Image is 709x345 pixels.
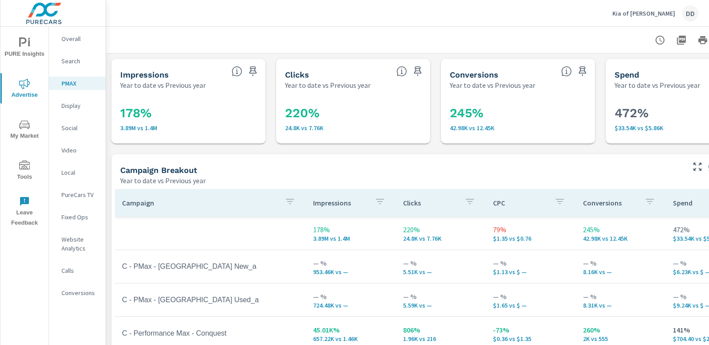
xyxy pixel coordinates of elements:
span: My Market [3,119,46,141]
p: 245% [583,224,659,235]
p: — % [493,258,569,268]
p: 806% [403,324,479,335]
p: PMAX [61,79,98,88]
p: — % [403,258,479,268]
p: — % [403,291,479,302]
p: Year to date vs Previous year [615,80,700,90]
p: — % [583,258,659,268]
button: Make Fullscreen [690,160,705,174]
p: 724,484 vs — [313,302,389,309]
p: — % [313,258,389,268]
p: Year to date vs Previous year [450,80,535,90]
p: Video [61,146,98,155]
span: Save this to your personalized report [575,64,590,78]
p: Kia of [PERSON_NAME] [612,9,675,17]
p: 45.01K% [313,324,389,335]
p: 24,801 vs 7,758 [285,124,421,131]
h5: Spend [615,70,639,79]
p: Conversions [583,198,637,207]
p: $1.65 vs $ — [493,302,569,309]
div: nav menu [0,27,49,232]
p: Year to date vs Previous year [120,80,206,90]
h5: Conversions [450,70,498,79]
p: Year to date vs Previous year [285,80,371,90]
p: Campaign [122,198,277,207]
p: PureCars TV [61,190,98,199]
p: $1.35 vs $0.76 [493,235,569,242]
p: Display [61,101,98,110]
p: Overall [61,34,98,43]
div: Overall [49,32,106,45]
div: Conversions [49,286,106,300]
p: 953,460 vs — [313,268,389,275]
div: PureCars TV [49,188,106,201]
div: PMAX [49,77,106,90]
h3: 220% [285,106,421,121]
p: 3,887,302 vs 1,400,678 [120,124,257,131]
p: 42,975 vs 12,449 [583,235,659,242]
h5: Impressions [120,70,169,79]
div: DD [682,5,698,21]
span: Total Conversions include Actions, Leads and Unmapped. [561,66,572,77]
span: Save this to your personalized report [246,64,260,78]
h3: 178% [120,106,257,121]
td: C - PMax - [GEOGRAPHIC_DATA] New_a [115,255,306,278]
p: 5,511 vs — [403,268,479,275]
span: The number of times an ad was clicked by a consumer. [396,66,407,77]
div: Fixed Ops [49,210,106,224]
div: Social [49,121,106,135]
div: Display [49,99,106,112]
div: Website Analytics [49,233,106,255]
p: 178% [313,224,389,235]
p: Local [61,168,98,177]
p: CPC [493,198,547,207]
p: 79% [493,224,569,235]
p: 8,309 vs — [583,302,659,309]
p: 42,975 vs 12,449 [450,124,586,131]
div: Calls [49,264,106,277]
p: 3,887,302 vs 1,400,678 [313,235,389,242]
p: Calls [61,266,98,275]
span: Leave Feedback [3,196,46,228]
span: Tools [3,160,46,182]
p: Fixed Ops [61,213,98,222]
div: Video [49,144,106,157]
h3: 245% [450,106,586,121]
p: Search [61,57,98,66]
h5: Campaign Breakout [120,165,197,175]
p: — % [493,291,569,302]
span: The number of times an ad was shown on your behalf. [232,66,242,77]
td: C - PMax - [GEOGRAPHIC_DATA] Used_a [115,289,306,311]
div: Search [49,54,106,68]
p: -73% [493,324,569,335]
p: Website Analytics [61,235,98,253]
p: 5,594 vs — [403,302,479,309]
p: $0.36 vs $1.35 [493,335,569,342]
p: Social [61,123,98,132]
span: Advertise [3,78,46,100]
p: 1,958 vs 216 [403,335,479,342]
p: 1,997 vs 555 [583,335,659,342]
span: Save this to your personalized report [411,64,425,78]
p: Impressions [313,198,367,207]
p: — % [583,291,659,302]
p: 657,217 vs 1,457 [313,335,389,342]
h5: Clicks [285,70,309,79]
td: C - Performance Max - Conquest [115,322,306,345]
p: Year to date vs Previous year [120,175,206,186]
p: 220% [403,224,479,235]
p: 24,801 vs 7,758 [403,235,479,242]
p: Clicks [403,198,457,207]
div: Local [49,166,106,179]
p: Conversions [61,288,98,297]
p: — % [313,291,389,302]
button: "Export Report to PDF" [672,31,690,49]
p: 8,162 vs — [583,268,659,275]
p: 260% [583,324,659,335]
span: PURE Insights [3,37,46,59]
p: $1.13 vs $ — [493,268,569,275]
